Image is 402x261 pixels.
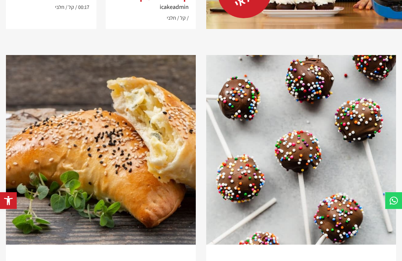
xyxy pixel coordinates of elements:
[55,4,64,10] span: חלבי
[66,4,74,10] span: קל
[113,3,189,10] h6: icakeadmin
[167,14,176,21] span: חלבי
[75,4,89,10] span: 00:17
[206,55,396,245] img: chocolate-cake-pops-recipe-620x860-1.jpg
[177,14,186,21] span: קל
[6,55,196,245] img: %D7%91%D7%95%D7%A8%D7%A7%D7%A1.jpg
